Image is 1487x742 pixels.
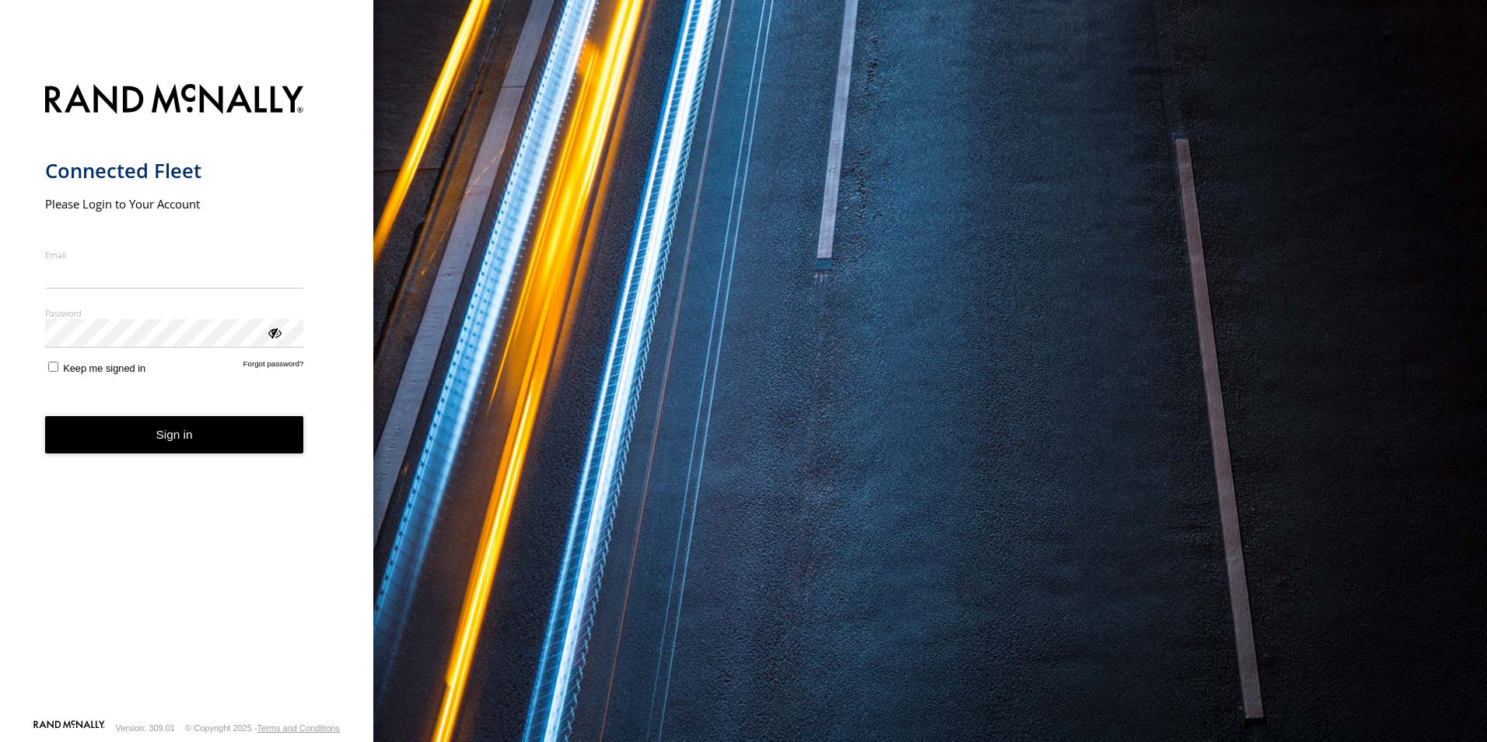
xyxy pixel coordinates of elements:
[45,249,304,261] label: Email
[185,723,340,733] div: © Copyright 2025 -
[33,720,105,736] a: Visit our Website
[48,362,58,372] input: Keep me signed in
[45,196,304,212] h2: Please Login to Your Account
[116,723,175,733] div: Version: 309.01
[243,359,304,374] a: Forgot password?
[45,75,329,719] form: main
[45,307,304,319] label: Password
[45,81,304,121] img: Rand McNally
[257,723,340,733] a: Terms and Conditions
[63,362,145,374] span: Keep me signed in
[45,158,304,184] h1: Connected Fleet
[266,324,282,340] div: ViewPassword
[45,416,304,454] button: Sign in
